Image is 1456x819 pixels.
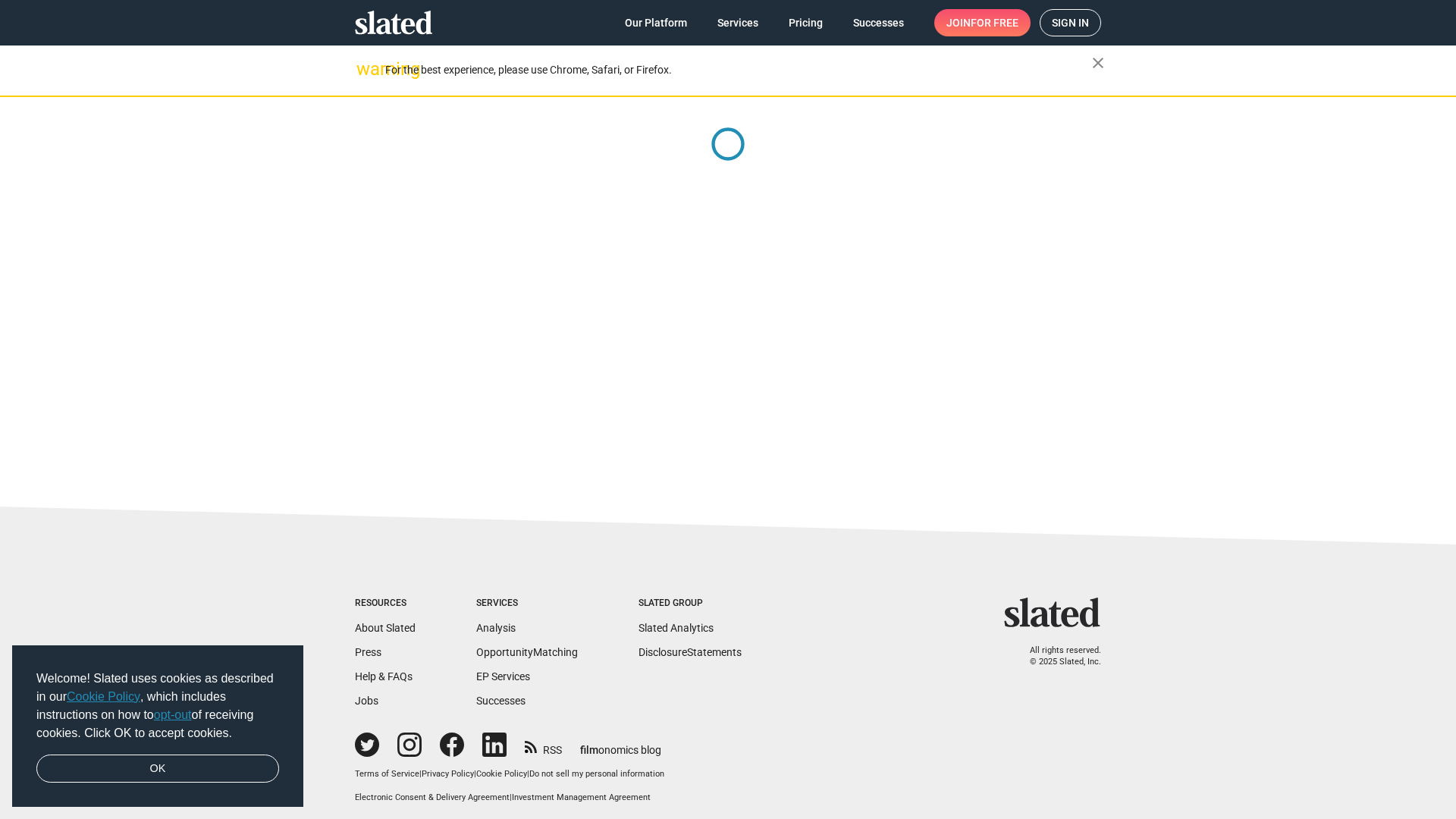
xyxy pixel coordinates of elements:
[419,769,422,779] span: |
[841,9,916,36] a: Successes
[529,769,664,780] button: Do not sell my personal information
[1052,10,1089,36] span: Sign in
[580,731,661,758] a: filmonomics blog
[476,622,516,634] a: Analysis
[36,755,279,783] a: dismiss cookie message
[717,9,758,36] span: Services
[625,9,687,36] span: Our Platform
[154,708,192,721] a: opt-out
[971,9,1018,36] span: for free
[355,622,416,634] a: About Slated
[946,9,1018,36] span: Join
[580,744,598,756] span: film
[36,670,279,742] span: Welcome! Slated uses cookies as described in our , which includes instructions on how to of recei...
[613,9,699,36] a: Our Platform
[476,598,578,610] div: Services
[476,695,526,707] a: Successes
[1040,9,1101,36] a: Sign in
[12,645,303,808] div: cookieconsent
[422,769,474,779] a: Privacy Policy
[512,792,651,802] a: Investment Management Agreement
[474,769,476,779] span: |
[355,646,381,658] a: Press
[639,598,742,610] div: Slated Group
[705,9,770,36] a: Services
[777,9,835,36] a: Pricing
[355,670,413,682] a: Help & FAQs
[355,695,378,707] a: Jobs
[934,9,1031,36] a: Joinfor free
[476,646,578,658] a: OpportunityMatching
[356,60,375,78] mat-icon: warning
[527,769,529,779] span: |
[525,734,562,758] a: RSS
[385,60,1092,80] div: For the best experience, please use Chrome, Safari, or Firefox.
[853,9,904,36] span: Successes
[476,769,527,779] a: Cookie Policy
[639,646,742,658] a: DisclosureStatements
[355,598,416,610] div: Resources
[67,690,140,703] a: Cookie Policy
[510,792,512,802] span: |
[639,622,714,634] a: Slated Analytics
[355,792,510,802] a: Electronic Consent & Delivery Agreement
[789,9,823,36] span: Pricing
[1089,54,1107,72] mat-icon: close
[476,670,530,682] a: EP Services
[1014,645,1101,667] p: All rights reserved. © 2025 Slated, Inc.
[355,769,419,779] a: Terms of Service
